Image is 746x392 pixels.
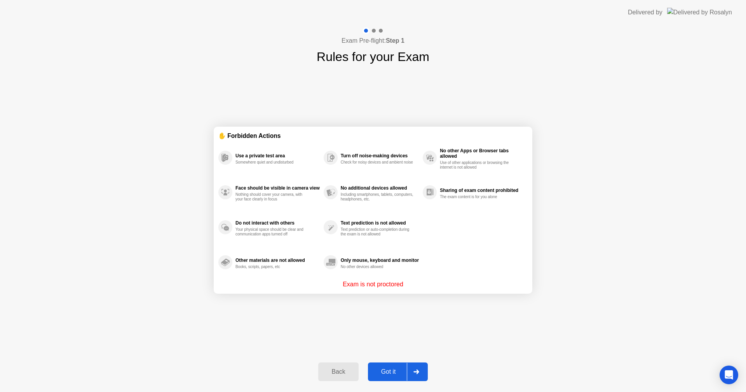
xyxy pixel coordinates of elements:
[720,366,738,384] div: Open Intercom Messenger
[341,265,414,269] div: No other devices allowed
[341,185,419,191] div: No additional devices allowed
[341,153,419,159] div: Turn off noise-making devices
[341,160,414,165] div: Check for noisy devices and ambient noise
[235,227,309,237] div: Your physical space should be clear and communication apps turned off
[368,362,428,381] button: Got it
[440,148,524,159] div: No other Apps or Browser tabs allowed
[342,36,404,45] h4: Exam Pre-flight:
[235,153,320,159] div: Use a private test area
[235,258,320,263] div: Other materials are not allowed
[317,47,429,66] h1: Rules for your Exam
[667,8,732,17] img: Delivered by Rosalyn
[218,131,528,140] div: ✋ Forbidden Actions
[628,8,662,17] div: Delivered by
[370,368,407,375] div: Got it
[321,368,356,375] div: Back
[318,362,358,381] button: Back
[235,160,309,165] div: Somewhere quiet and undisturbed
[341,220,419,226] div: Text prediction is not allowed
[235,185,320,191] div: Face should be visible in camera view
[343,280,403,289] p: Exam is not proctored
[235,265,309,269] div: Books, scripts, papers, etc
[386,37,404,44] b: Step 1
[440,188,524,193] div: Sharing of exam content prohibited
[341,227,414,237] div: Text prediction or auto-completion during the exam is not allowed
[235,220,320,226] div: Do not interact with others
[440,160,513,170] div: Use of other applications or browsing the internet is not allowed
[341,258,419,263] div: Only mouse, keyboard and monitor
[235,192,309,202] div: Nothing should cover your camera, with your face clearly in focus
[341,192,414,202] div: Including smartphones, tablets, computers, headphones, etc.
[440,195,513,199] div: The exam content is for you alone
